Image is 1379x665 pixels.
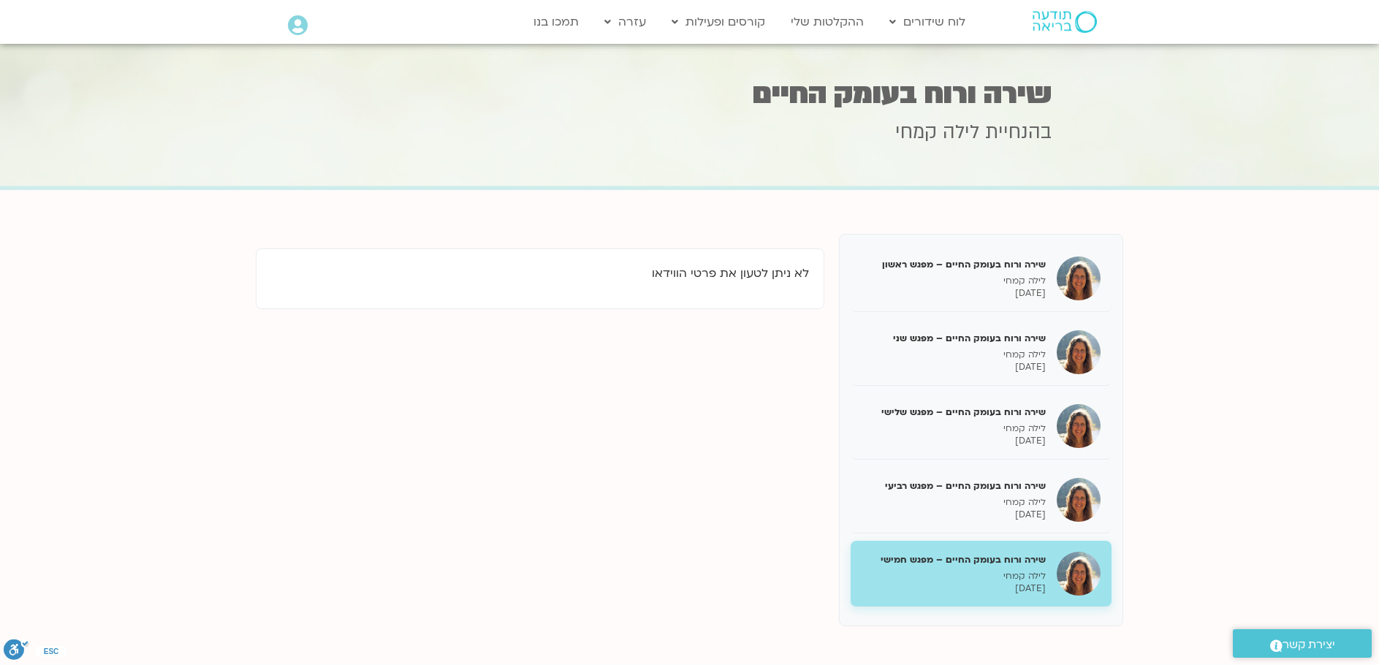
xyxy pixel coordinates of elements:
a: קורסים ופעילות [664,8,772,36]
span: יצירת קשר [1283,635,1335,655]
p: [DATE] [862,582,1046,595]
p: [DATE] [862,361,1046,373]
a: עזרה [597,8,653,36]
p: [DATE] [862,435,1046,447]
h5: שירה ורוח בעומק החיים – מפגש ראשון [862,258,1046,271]
img: שירה ורוח בעומק החיים – מפגש רביעי [1057,478,1101,522]
p: לילה קמחי [862,422,1046,435]
p: לילה קמחי [862,570,1046,582]
span: בהנחיית [985,119,1052,145]
h1: שירה ורוח בעומק החיים [328,80,1052,108]
p: לא ניתן לטעון את פרטי הווידאו [271,264,809,284]
p: [DATE] [862,287,1046,300]
a: ההקלטות שלי [783,8,871,36]
img: שירה ורוח בעומק החיים – מפגש שלישי [1057,404,1101,448]
p: לילה קמחי [862,275,1046,287]
h5: שירה ורוח בעומק החיים – מפגש שני [862,332,1046,345]
a: לוח שידורים [882,8,973,36]
a: יצירת קשר [1233,629,1372,658]
a: תמכו בנו [526,8,586,36]
p: [DATE] [862,509,1046,521]
img: שירה ורוח בעומק החיים – מפגש שני [1057,330,1101,374]
img: שירה ורוח בעומק החיים – מפגש ראשון [1057,256,1101,300]
img: שירה ורוח בעומק החיים – מפגש חמישי [1057,552,1101,596]
img: תודעה בריאה [1033,11,1097,33]
p: לילה קמחי [862,349,1046,361]
h5: שירה ורוח בעומק החיים – מפגש חמישי [862,553,1046,566]
p: לילה קמחי [862,496,1046,509]
h5: שירה ורוח בעומק החיים – מפגש רביעי [862,479,1046,493]
h5: שירה ורוח בעומק החיים – מפגש שלישי [862,406,1046,419]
